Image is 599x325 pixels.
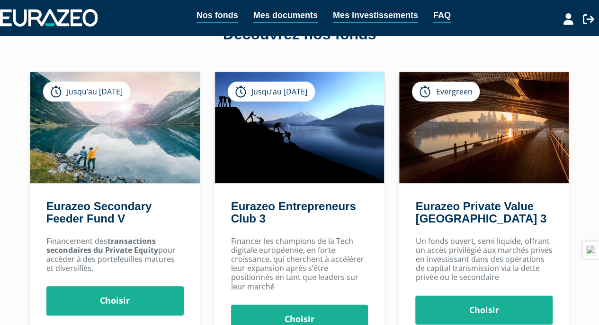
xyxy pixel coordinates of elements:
a: Choisir [46,286,184,316]
a: Eurazeo Entrepreneurs Club 3 [231,200,356,225]
a: Nos fonds [197,9,238,23]
div: Jusqu’au [DATE] [228,82,315,102]
div: Jusqu’au [DATE] [43,82,130,102]
a: FAQ [433,9,451,23]
p: Financement des pour accéder à des portefeuilles matures et diversifiés. [46,237,184,273]
div: Evergreen [412,82,480,102]
strong: transactions secondaires du Private Equity [46,236,158,255]
img: Eurazeo Secondary Feeder Fund V [30,72,200,183]
img: Eurazeo Entrepreneurs Club 3 [215,72,384,183]
p: Un fonds ouvert, semi liquide, offrant un accès privilégié aux marchés privés en investissant dan... [415,237,553,282]
a: Mes investissements [333,9,418,23]
a: Choisir [415,296,553,325]
a: Eurazeo Secondary Feeder Fund V [46,200,152,225]
a: Eurazeo Private Value [GEOGRAPHIC_DATA] 3 [415,200,546,225]
a: Mes documents [253,9,318,23]
img: Eurazeo Private Value Europe 3 [399,72,569,183]
p: Financer les champions de la Tech digitale européenne, en forte croissance, qui cherchent à accél... [231,237,368,291]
